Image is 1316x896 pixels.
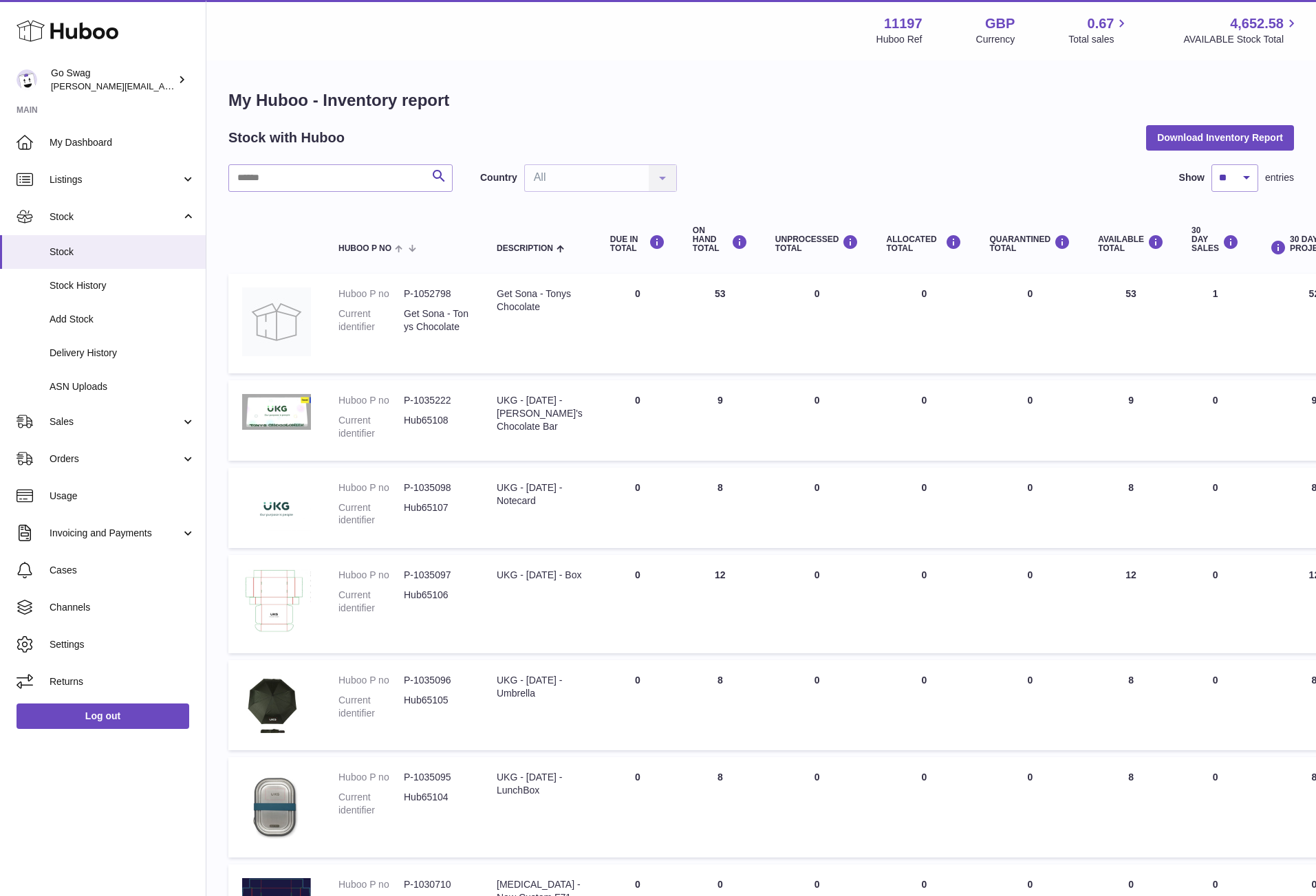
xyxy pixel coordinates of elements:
dt: Huboo P no [338,394,404,407]
td: 1 [1178,274,1253,373]
span: Settings [50,638,195,651]
td: 0 [762,757,873,857]
td: 0 [762,555,873,653]
span: Usage [50,490,195,503]
h2: Stock with Huboo [228,129,345,147]
dt: Huboo P no [338,481,404,494]
strong: 11197 [884,14,923,33]
div: Currency [976,33,1015,46]
span: My Dashboard [50,136,195,149]
td: 9 [1084,380,1178,461]
div: QUARANTINED Total [989,234,1070,253]
span: 0 [1027,772,1033,783]
span: Huboo P no [338,244,391,253]
td: 0 [596,468,679,548]
span: 0 [1027,879,1033,890]
td: 0 [596,757,679,857]
dd: P-1035097 [404,569,469,582]
span: 4,652.58 [1230,14,1284,33]
span: Returns [50,675,195,688]
td: 9 [679,380,762,461]
dt: Huboo P no [338,771,404,784]
div: ON HAND Total [693,226,748,254]
label: Show [1179,171,1205,184]
span: Add Stock [50,313,195,326]
dd: P-1035098 [404,481,469,494]
td: 8 [679,660,762,750]
span: Stock [50,245,195,259]
img: product image [242,771,311,840]
span: Invoicing and Payments [50,527,181,540]
dt: Current identifier [338,501,404,527]
span: Description [497,244,553,253]
span: 0 [1027,482,1033,493]
span: Orders [50,452,181,466]
span: 0 [1027,395,1033,406]
td: 53 [1084,274,1178,373]
img: product image [242,481,311,531]
span: Sales [50,415,181,428]
dt: Huboo P no [338,569,404,582]
div: ALLOCATED Total [886,234,962,253]
div: AVAILABLE Total [1098,234,1164,253]
td: 0 [762,660,873,750]
div: Go Swag [51,67,175,93]
span: 0.67 [1088,14,1114,33]
a: Log out [17,703,189,728]
td: 0 [1178,468,1253,548]
dd: Hub65104 [404,791,469,817]
td: 53 [679,274,762,373]
td: 0 [872,555,975,653]
dt: Current identifier [338,694,404,720]
td: 0 [596,660,679,750]
span: Cases [50,564,195,577]
dd: Hub65106 [404,589,469,615]
div: UKG - [DATE] - Box [497,569,583,582]
dt: Current identifier [338,589,404,615]
span: Channels [50,601,195,614]
dt: Huboo P no [338,674,404,687]
td: 0 [1178,555,1253,653]
td: 12 [1084,555,1178,653]
td: 0 [872,757,975,857]
img: product image [242,569,311,636]
dd: Hub65107 [404,501,469,527]
dd: P-1035222 [404,394,469,407]
button: Download Inventory Report [1146,125,1294,150]
td: 0 [1178,757,1253,857]
label: Country [480,171,517,184]
td: 0 [762,468,873,548]
span: AVAILABLE Stock Total [1183,33,1299,46]
div: DUE IN TOTAL [610,234,665,253]
img: product image [242,287,311,356]
span: Listings [50,173,181,186]
span: 0 [1027,288,1033,299]
td: 0 [596,555,679,653]
div: 30 DAY SALES [1191,226,1239,254]
td: 12 [679,555,762,653]
dd: P-1030710 [404,878,469,891]
td: 8 [679,468,762,548]
td: 0 [762,380,873,461]
td: 0 [1178,660,1253,750]
span: 0 [1027,675,1033,686]
dd: P-1035095 [404,771,469,784]
td: 8 [679,757,762,857]
dd: P-1035096 [404,674,469,687]
dd: Hub65105 [404,694,469,720]
img: product image [242,674,311,733]
td: 8 [1084,757,1178,857]
dt: Huboo P no [338,878,404,891]
span: [PERSON_NAME][EMAIL_ADDRESS][DOMAIN_NAME] [51,80,276,91]
img: product image [242,394,311,430]
a: 4,652.58 AVAILABLE Stock Total [1183,14,1299,46]
td: 0 [596,274,679,373]
span: 0 [1027,569,1033,580]
dt: Huboo P no [338,287,404,301]
span: entries [1265,171,1294,184]
div: UKG - [DATE] - Umbrella [497,674,583,700]
span: Delivery History [50,347,195,360]
td: 0 [596,380,679,461]
td: 0 [1178,380,1253,461]
dd: P-1052798 [404,287,469,301]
